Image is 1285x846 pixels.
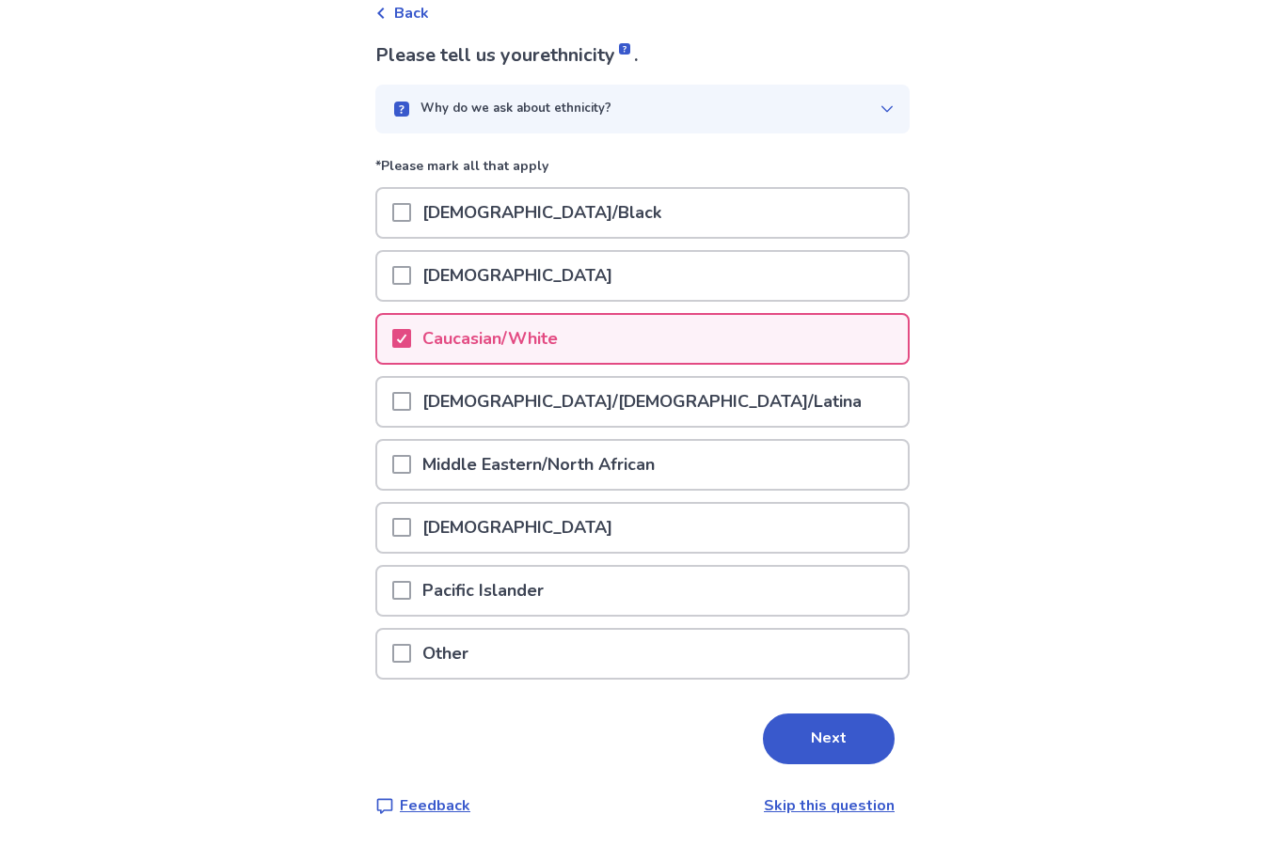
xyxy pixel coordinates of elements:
a: Feedback [375,794,470,817]
p: Pacific Islander [411,567,555,615]
p: [DEMOGRAPHIC_DATA]/Black [411,189,673,237]
p: *Please mark all that apply [375,156,910,187]
p: [DEMOGRAPHIC_DATA] [411,504,624,552]
a: Skip this question [764,795,895,816]
p: Please tell us your . [375,41,910,70]
span: Back [394,2,429,24]
p: Middle Eastern/North African [411,441,666,489]
button: Next [763,713,895,764]
p: Caucasian/White [411,315,569,363]
p: Why do we ask about ethnicity? [420,100,611,118]
p: Feedback [400,794,470,817]
p: [DEMOGRAPHIC_DATA]/[DEMOGRAPHIC_DATA]/Latina [411,378,873,426]
span: ethnicity [540,42,634,68]
p: [DEMOGRAPHIC_DATA] [411,252,624,300]
p: Other [411,630,480,678]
